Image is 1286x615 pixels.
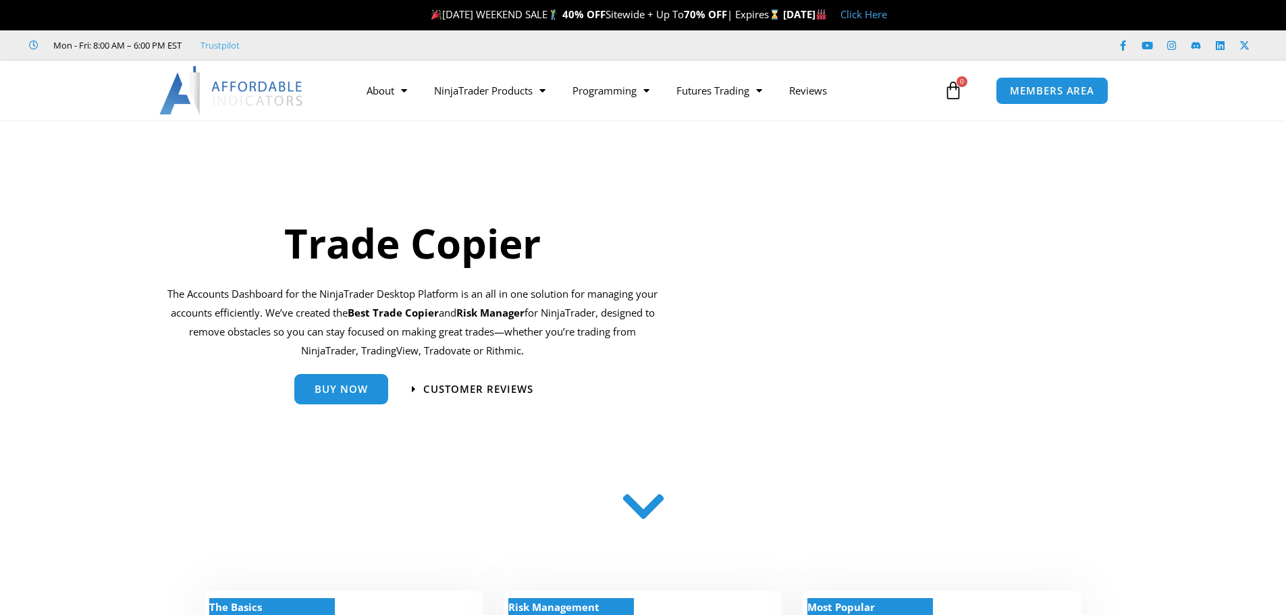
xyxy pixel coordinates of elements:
p: The Accounts Dashboard for the NinjaTrader Desktop Platform is an all in one solution for managin... [167,285,658,360]
img: tradecopier | Affordable Indicators – NinjaTrader [699,191,1093,432]
strong: 70% OFF [684,7,727,21]
span: 0 [957,76,967,87]
img: 🎉 [431,9,441,20]
strong: 40% OFF [562,7,606,21]
a: Futures Trading [663,75,776,106]
span: Mon - Fri: 8:00 AM – 6:00 PM EST [50,37,182,53]
a: MEMBERS AREA [996,77,1108,105]
b: Best Trade Copier [348,306,439,319]
strong: The Basics [209,600,262,614]
a: Programming [559,75,663,106]
strong: [DATE] [783,7,827,21]
a: Buy Now [294,374,388,404]
img: LogoAI | Affordable Indicators – NinjaTrader [159,66,304,115]
a: Customer Reviews [412,384,533,394]
img: 🏭 [816,9,826,20]
span: MEMBERS AREA [1010,86,1094,96]
h1: Trade Copier [167,215,658,271]
a: About [353,75,421,106]
span: [DATE] WEEKEND SALE Sitewide + Up To | Expires [428,7,782,21]
strong: Risk Manager [456,306,525,319]
nav: Menu [353,75,940,106]
strong: Most Popular [807,600,875,614]
a: Reviews [776,75,840,106]
span: Buy Now [315,384,368,394]
strong: Risk Management [508,600,599,614]
a: Click Here [840,7,887,21]
a: NinjaTrader Products [421,75,559,106]
a: 0 [923,71,983,110]
span: Customer Reviews [423,384,533,394]
a: Trustpilot [200,37,240,53]
img: 🏌️‍♂️ [548,9,558,20]
img: ⌛ [770,9,780,20]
